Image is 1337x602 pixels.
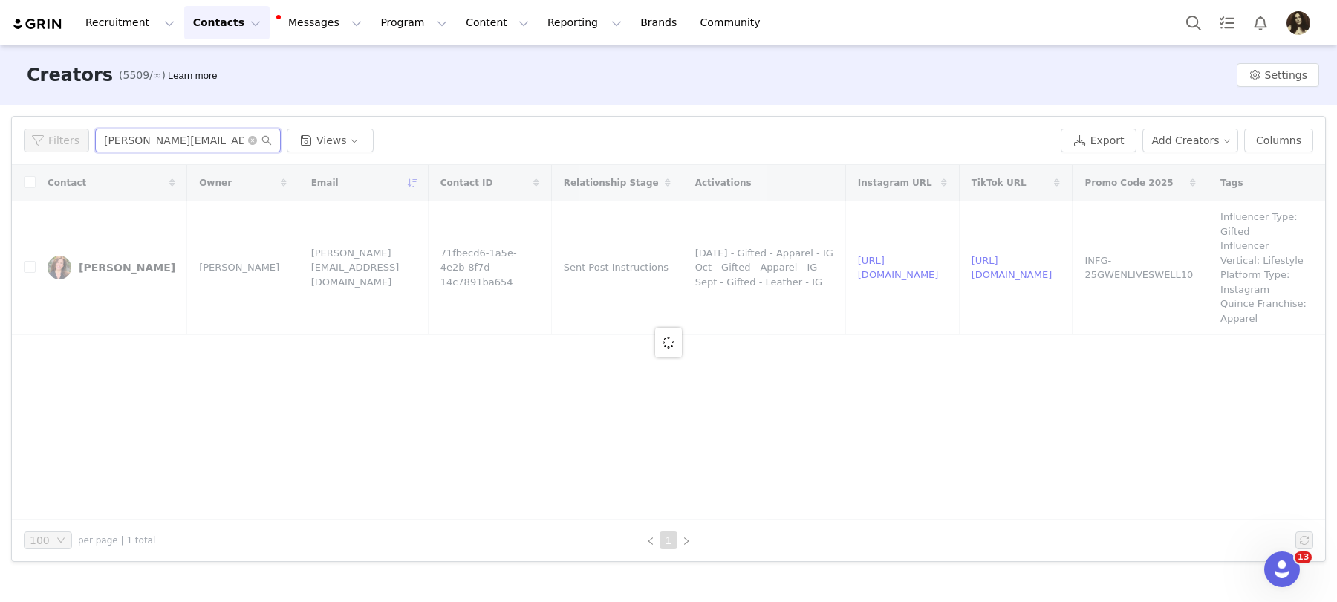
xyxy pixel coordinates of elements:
[1295,551,1312,563] span: 13
[1237,63,1319,87] button: Settings
[646,537,655,546] i: icon: left
[1244,6,1277,39] button: Notifications
[457,6,538,39] button: Content
[119,68,166,83] span: (5509/∞)
[1211,6,1243,39] a: Tasks
[77,6,183,39] button: Recruitment
[27,62,113,88] h3: Creators
[660,531,677,549] li: 1
[631,6,690,39] a: Brands
[642,531,660,549] li: Previous Page
[677,531,695,549] li: Next Page
[95,129,281,152] input: Search...
[12,17,64,31] img: grin logo
[1061,129,1136,152] button: Export
[165,68,220,83] div: Tooltip anchor
[261,135,272,146] i: icon: search
[30,532,50,548] div: 100
[1177,6,1210,39] button: Search
[78,534,155,547] span: per page | 1 total
[287,129,374,152] button: Views
[24,129,89,152] button: Filters
[1286,11,1310,35] img: 15dec220-cd10-4af7-a7e1-c5451853b0a6.jpg
[682,537,691,546] i: icon: right
[539,6,631,39] button: Reporting
[1278,11,1325,35] button: Profile
[270,6,371,39] button: Messages
[1142,129,1239,152] button: Add Creators
[56,536,65,546] i: icon: down
[248,136,257,145] i: icon: close-circle
[1264,551,1300,587] iframe: Intercom live chat
[692,6,776,39] a: Community
[371,6,456,39] button: Program
[184,6,270,39] button: Contacts
[660,532,677,548] a: 1
[1244,129,1313,152] button: Columns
